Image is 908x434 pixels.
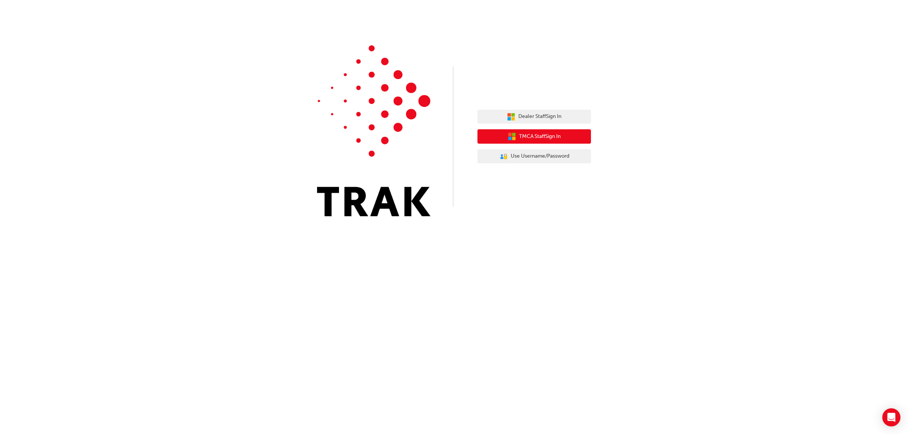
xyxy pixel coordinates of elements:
[477,149,591,164] button: Use Username/Password
[519,132,561,141] span: TMCA Staff Sign In
[518,112,561,121] span: Dealer Staff Sign In
[882,408,900,426] div: Open Intercom Messenger
[477,129,591,144] button: TMCA StaffSign In
[511,152,569,161] span: Use Username/Password
[477,110,591,124] button: Dealer StaffSign In
[317,45,431,216] img: Trak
